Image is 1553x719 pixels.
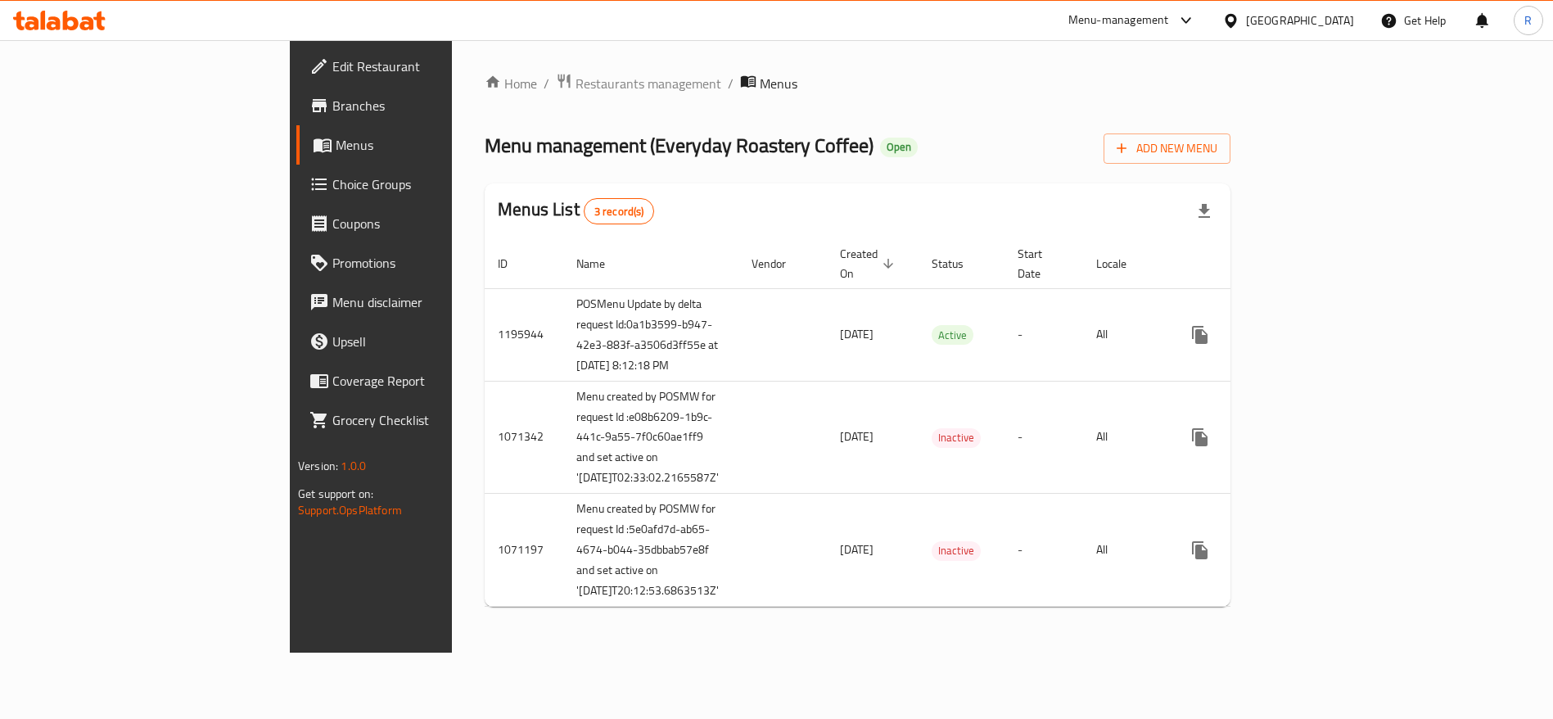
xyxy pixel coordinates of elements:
[576,254,626,274] span: Name
[296,322,549,361] a: Upsell
[932,541,981,560] span: Inactive
[296,400,549,440] a: Grocery Checklist
[1181,531,1220,570] button: more
[332,332,536,351] span: Upsell
[332,253,536,273] span: Promotions
[584,198,655,224] div: Total records count
[1181,315,1220,355] button: more
[1220,418,1259,457] button: Change Status
[932,428,981,447] span: Inactive
[296,47,549,86] a: Edit Restaurant
[332,57,536,76] span: Edit Restaurant
[485,239,1351,608] table: enhanced table
[332,292,536,312] span: Menu disclaimer
[563,381,738,494] td: Menu created by POSMW for request Id :e08b6209-1b9c-441c-9a55-7f0c60ae1ff9 and set active on '[DA...
[298,483,373,504] span: Get support on:
[932,541,981,561] div: Inactive
[298,500,402,521] a: Support.OpsPlatform
[932,428,981,448] div: Inactive
[840,244,899,283] span: Created On
[1096,254,1148,274] span: Locale
[1220,315,1259,355] button: Change Status
[932,254,985,274] span: Status
[296,361,549,400] a: Coverage Report
[296,86,549,125] a: Branches
[1083,381,1167,494] td: All
[1117,138,1217,159] span: Add New Menu
[563,494,738,607] td: Menu created by POSMW for request Id :5e0afd7d-ab65-4674-b044-35dbbab57e8f and set active on '[DA...
[296,243,549,283] a: Promotions
[485,127,874,164] span: Menu management ( Everyday Roastery Coffee )
[1083,494,1167,607] td: All
[1104,133,1230,164] button: Add New Menu
[840,539,874,560] span: [DATE]
[752,254,807,274] span: Vendor
[932,325,973,345] div: Active
[296,125,549,165] a: Menus
[585,204,654,219] span: 3 record(s)
[332,96,536,115] span: Branches
[298,455,338,477] span: Version:
[1083,288,1167,381] td: All
[1068,11,1169,30] div: Menu-management
[498,254,529,274] span: ID
[332,410,536,430] span: Grocery Checklist
[760,74,797,93] span: Menus
[1004,381,1083,494] td: -
[1004,288,1083,381] td: -
[1246,11,1354,29] div: [GEOGRAPHIC_DATA]
[563,288,738,381] td: POSMenu Update by delta request Id:0a1b3599-b947-42e3-883f-a3506d3ff55e at [DATE] 8:12:18 PM
[932,326,973,345] span: Active
[840,426,874,447] span: [DATE]
[728,74,734,93] li: /
[880,140,918,154] span: Open
[556,73,721,94] a: Restaurants management
[341,455,366,477] span: 1.0.0
[485,73,1230,94] nav: breadcrumb
[1004,494,1083,607] td: -
[880,138,918,157] div: Open
[296,283,549,322] a: Menu disclaimer
[1220,531,1259,570] button: Change Status
[332,214,536,233] span: Coupons
[1167,239,1351,289] th: Actions
[498,197,654,224] h2: Menus List
[1181,418,1220,457] button: more
[1018,244,1063,283] span: Start Date
[296,165,549,204] a: Choice Groups
[336,135,536,155] span: Menus
[1524,11,1532,29] span: R
[332,174,536,194] span: Choice Groups
[296,204,549,243] a: Coupons
[576,74,721,93] span: Restaurants management
[840,323,874,345] span: [DATE]
[1185,192,1224,231] div: Export file
[332,371,536,391] span: Coverage Report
